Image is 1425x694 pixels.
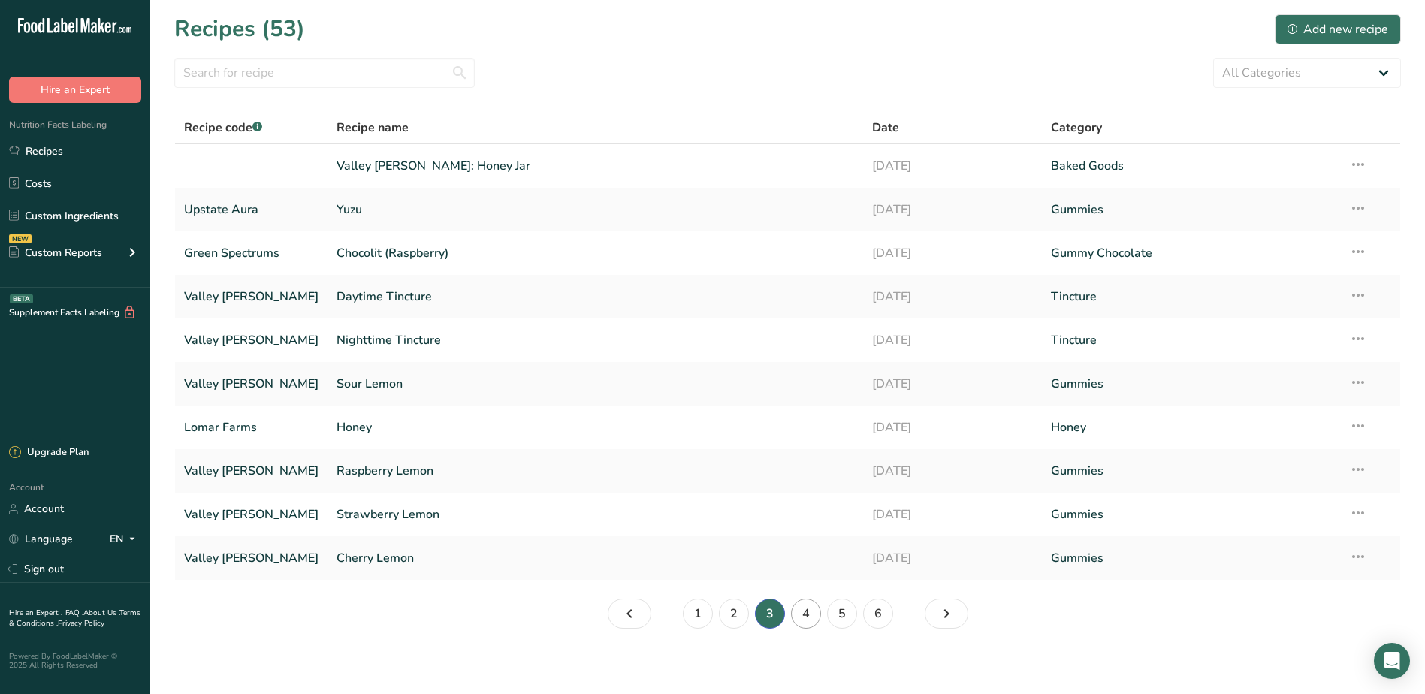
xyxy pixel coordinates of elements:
[1051,119,1102,137] span: Category
[10,294,33,303] div: BETA
[184,119,262,136] span: Recipe code
[110,530,141,548] div: EN
[9,652,141,670] div: Powered By FoodLabelMaker © 2025 All Rights Reserved
[925,599,968,629] a: Page 4.
[872,119,899,137] span: Date
[337,237,854,269] a: Chocolit (Raspberry)
[1051,542,1330,574] a: Gummies
[184,324,319,356] a: Valley [PERSON_NAME]
[1051,194,1330,225] a: Gummies
[608,599,651,629] a: Page 2.
[1051,281,1330,312] a: Tincture
[337,119,409,137] span: Recipe name
[1374,643,1410,679] div: Open Intercom Messenger
[791,599,821,629] a: Page 4.
[9,608,140,629] a: Terms & Conditions .
[872,499,1033,530] a: [DATE]
[1275,14,1401,44] button: Add new recipe
[337,324,854,356] a: Nighttime Tincture
[872,150,1033,182] a: [DATE]
[872,194,1033,225] a: [DATE]
[683,599,713,629] a: Page 1.
[337,281,854,312] a: Daytime Tincture
[9,245,102,261] div: Custom Reports
[1051,150,1330,182] a: Baked Goods
[1051,499,1330,530] a: Gummies
[184,455,319,487] a: Valley [PERSON_NAME]
[872,412,1033,443] a: [DATE]
[872,368,1033,400] a: [DATE]
[872,237,1033,269] a: [DATE]
[184,412,319,443] a: Lomar Farms
[1051,368,1330,400] a: Gummies
[337,368,854,400] a: Sour Lemon
[83,608,119,618] a: About Us .
[184,237,319,269] a: Green Spectrums
[174,58,475,88] input: Search for recipe
[719,599,749,629] a: Page 2.
[184,542,319,574] a: Valley [PERSON_NAME]
[1051,237,1330,269] a: Gummy Chocolate
[9,234,32,243] div: NEW
[1051,324,1330,356] a: Tincture
[863,599,893,629] a: Page 6.
[184,281,319,312] a: Valley [PERSON_NAME]
[1288,20,1388,38] div: Add new recipe
[337,194,854,225] a: Yuzu
[1051,455,1330,487] a: Gummies
[872,542,1033,574] a: [DATE]
[9,608,62,618] a: Hire an Expert .
[872,324,1033,356] a: [DATE]
[184,194,319,225] a: Upstate Aura
[872,455,1033,487] a: [DATE]
[9,445,89,460] div: Upgrade Plan
[174,12,305,46] h1: Recipes (53)
[872,281,1033,312] a: [DATE]
[9,77,141,103] button: Hire an Expert
[337,455,854,487] a: Raspberry Lemon
[184,499,319,530] a: Valley [PERSON_NAME]
[1051,412,1330,443] a: Honey
[65,608,83,618] a: FAQ .
[337,412,854,443] a: Honey
[337,499,854,530] a: Strawberry Lemon
[337,542,854,574] a: Cherry Lemon
[58,618,104,629] a: Privacy Policy
[827,599,857,629] a: Page 5.
[9,526,73,552] a: Language
[184,368,319,400] a: Valley [PERSON_NAME]
[337,150,854,182] a: Valley [PERSON_NAME]: Honey Jar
